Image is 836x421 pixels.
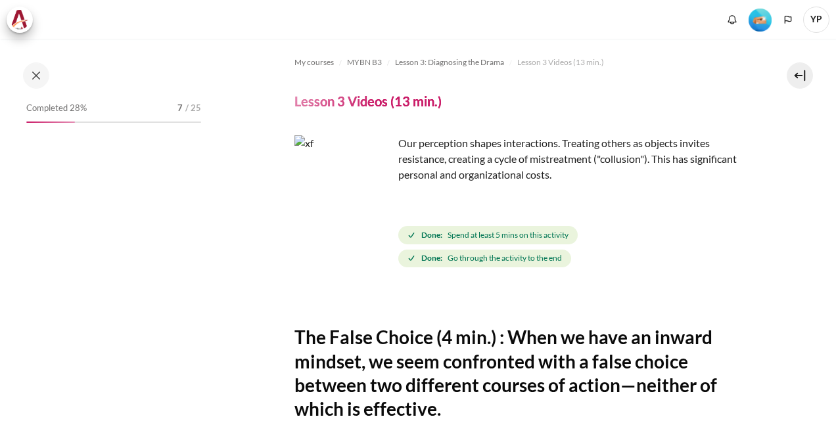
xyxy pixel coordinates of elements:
[26,122,75,123] div: 28%
[517,56,604,68] span: Lesson 3 Videos (13 min.)
[294,135,393,234] img: xf
[749,9,772,32] img: Level #2
[395,56,504,68] span: Lesson 3: Diagnosing the Drama
[448,252,562,264] span: Go through the activity to the end
[347,55,382,70] a: MYBN B3
[7,7,39,33] a: Architeck Architeck
[722,10,742,30] div: Show notification window with no new notifications
[294,325,743,421] h2: The False Choice (4 min.) : When we have an inward mindset, we seem confronted with a false choic...
[347,56,382,68] span: MYBN B3
[743,7,777,32] a: Level #2
[294,56,334,68] span: My courses
[26,102,87,115] span: Completed 28%
[294,55,334,70] a: My courses
[11,10,29,30] img: Architeck
[294,135,743,183] p: Our perception shapes interactions. Treating others as objects invites resistance, creating a cyc...
[395,55,504,70] a: Lesson 3: Diagnosing the Drama
[294,93,442,110] h4: Lesson 3 Videos (13 min.)
[749,7,772,32] div: Level #2
[517,55,604,70] a: Lesson 3 Videos (13 min.)
[294,52,743,73] nav: Navigation bar
[177,102,183,115] span: 7
[803,7,829,33] span: YP
[421,252,442,264] strong: Done:
[185,102,201,115] span: / 25
[448,229,569,241] span: Spend at least 5 mins on this activity
[398,223,743,270] div: Completion requirements for Lesson 3 Videos (13 min.)
[421,229,442,241] strong: Done:
[778,10,798,30] button: Languages
[803,7,829,33] a: User menu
